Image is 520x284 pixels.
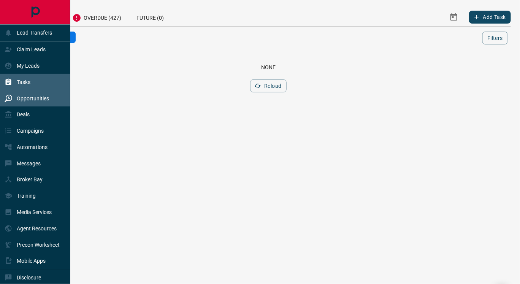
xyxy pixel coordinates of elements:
[35,64,502,70] div: None
[250,79,286,92] button: Reload
[469,11,511,24] button: Add Task
[482,32,508,44] button: Filters
[445,8,463,26] button: Select Date Range
[129,8,171,26] div: Future (0)
[65,8,129,26] div: Overdue (427)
